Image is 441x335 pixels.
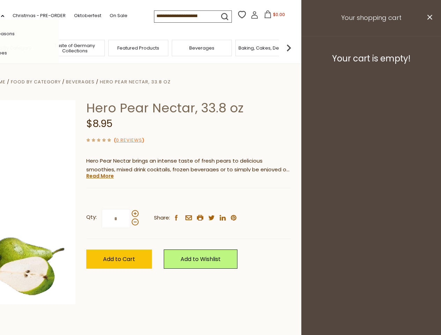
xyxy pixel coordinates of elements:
[260,10,289,21] button: $0.00
[86,117,112,131] span: $8.95
[86,100,291,116] h1: Hero Pear Nectar, 33.8 oz
[114,137,144,143] span: ( )
[66,79,95,85] a: Beverages
[11,79,61,85] a: Food By Category
[189,45,214,51] a: Beverages
[100,79,171,85] a: Hero Pear Nectar, 33.8 oz
[164,250,237,269] a: Add to Wishlist
[110,12,127,20] a: On Sale
[86,157,291,174] p: Hero Pear Nectar brings an intense taste of fresh pears to delicious smoothies, mixed drink cockt...
[154,214,170,222] span: Share:
[86,250,152,269] button: Add to Cart
[282,41,296,55] img: next arrow
[273,12,285,17] span: $0.00
[117,45,159,51] a: Featured Products
[47,43,103,53] a: Taste of Germany Collections
[116,137,142,144] a: 0 Reviews
[238,45,293,51] a: Baking, Cakes, Desserts
[86,213,97,222] strong: Qty:
[13,12,66,20] a: Christmas - PRE-ORDER
[86,172,114,179] a: Read More
[310,53,432,64] h3: Your cart is empty!
[103,255,135,263] span: Add to Cart
[74,12,101,20] a: Oktoberfest
[102,209,130,228] input: Qty:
